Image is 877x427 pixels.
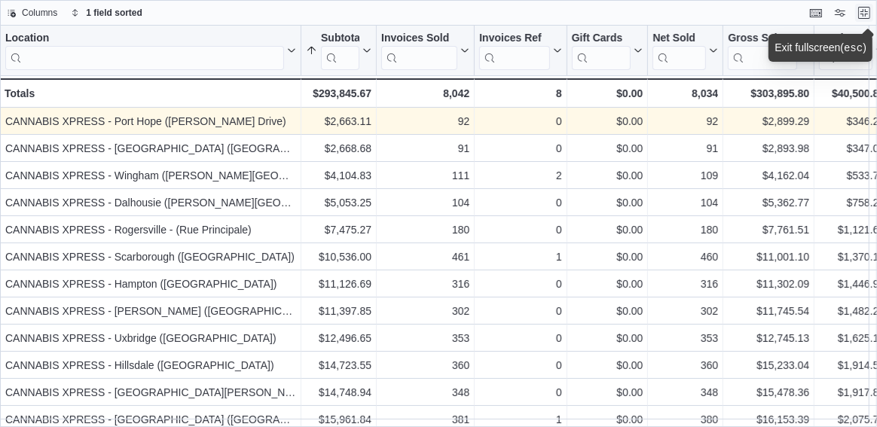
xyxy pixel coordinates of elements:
[479,275,561,293] div: 0
[479,32,561,70] button: Invoices Ref
[775,40,866,56] div: Exit fullscreen ( )
[22,7,57,19] span: Columns
[652,139,718,157] div: 91
[652,112,718,130] div: 92
[479,221,561,239] div: 0
[381,32,469,70] button: Invoices Sold
[5,166,296,185] div: CANNABIS XPRESS - Wingham ([PERSON_NAME][GEOGRAPHIC_DATA])
[572,166,643,185] div: $0.00
[479,84,561,102] div: 8
[381,32,457,70] div: Invoices Sold
[381,112,469,130] div: 92
[5,84,296,102] div: Totals
[5,302,296,320] div: CANNABIS XPRESS - [PERSON_NAME] ([GEOGRAPHIC_DATA])
[306,221,371,239] div: $7,475.27
[65,4,148,22] button: 1 field sorted
[306,356,371,374] div: $14,723.55
[728,84,809,102] div: $303,895.80
[728,32,797,46] div: Gross Sales
[479,383,561,401] div: 0
[855,4,873,22] button: Exit fullscreen
[652,32,706,70] div: Net Sold
[572,112,643,130] div: $0.00
[306,84,371,102] div: $293,845.67
[728,275,809,293] div: $11,302.09
[652,194,718,212] div: 104
[86,7,142,19] span: 1 field sorted
[572,32,631,46] div: Gift Cards
[572,194,643,212] div: $0.00
[572,32,643,70] button: Gift Cards
[381,139,469,157] div: 91
[5,383,296,401] div: CANNABIS XPRESS - [GEOGRAPHIC_DATA][PERSON_NAME] ([GEOGRAPHIC_DATA])
[306,166,371,185] div: $4,104.83
[5,356,296,374] div: CANNABIS XPRESS - Hillsdale ([GEOGRAPHIC_DATA])
[5,248,296,266] div: CANNABIS XPRESS - Scarborough ([GEOGRAPHIC_DATA])
[652,84,718,102] div: 8,034
[5,275,296,293] div: CANNABIS XPRESS - Hampton ([GEOGRAPHIC_DATA])
[306,194,371,212] div: $5,053.25
[728,166,809,185] div: $4,162.04
[652,302,718,320] div: 302
[572,84,643,102] div: $0.00
[479,329,561,347] div: 0
[479,32,549,70] div: Invoices Ref
[381,32,457,46] div: Invoices Sold
[728,383,809,401] div: $15,478.36
[807,4,825,22] button: Keyboard shortcuts
[652,275,718,293] div: 316
[479,248,561,266] div: 1
[728,32,797,70] div: Gross Sales
[306,32,371,70] button: Subtotal
[381,275,469,293] div: 316
[652,356,718,374] div: 360
[728,112,809,130] div: $2,899.29
[479,356,561,374] div: 0
[306,302,371,320] div: $11,397.85
[831,4,849,22] button: Display options
[728,139,809,157] div: $2,893.98
[306,112,371,130] div: $2,663.11
[381,84,469,102] div: 8,042
[572,302,643,320] div: $0.00
[5,32,284,46] div: Location
[819,32,872,46] div: Total Tax
[381,329,469,347] div: 353
[5,194,296,212] div: CANNABIS XPRESS - Dalhousie ([PERSON_NAME][GEOGRAPHIC_DATA])
[652,166,718,185] div: 109
[1,4,63,22] button: Columns
[381,248,469,266] div: 461
[5,112,296,130] div: CANNABIS XPRESS - Port Hope ([PERSON_NAME] Drive)
[306,383,371,401] div: $14,748.94
[572,383,643,401] div: $0.00
[652,32,706,46] div: Net Sold
[479,32,549,46] div: Invoices Ref
[728,248,809,266] div: $11,001.10
[479,194,561,212] div: 0
[479,112,561,130] div: 0
[652,32,718,70] button: Net Sold
[381,194,469,212] div: 104
[844,42,863,54] kbd: esc
[652,383,718,401] div: 348
[381,356,469,374] div: 360
[728,356,809,374] div: $15,233.04
[728,329,809,347] div: $12,745.13
[306,329,371,347] div: $12,496.65
[306,139,371,157] div: $2,668.68
[321,32,359,46] div: Subtotal
[728,32,809,70] button: Gross Sales
[5,32,284,70] div: Location
[479,302,561,320] div: 0
[381,383,469,401] div: 348
[479,166,561,185] div: 2
[819,32,872,70] div: Total Tax
[5,221,296,239] div: CANNABIS XPRESS - Rogersville - (Rue Principale)
[728,194,809,212] div: $5,362.77
[652,221,718,239] div: 180
[572,275,643,293] div: $0.00
[321,32,359,70] div: Subtotal
[381,166,469,185] div: 111
[306,275,371,293] div: $11,126.69
[572,221,643,239] div: $0.00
